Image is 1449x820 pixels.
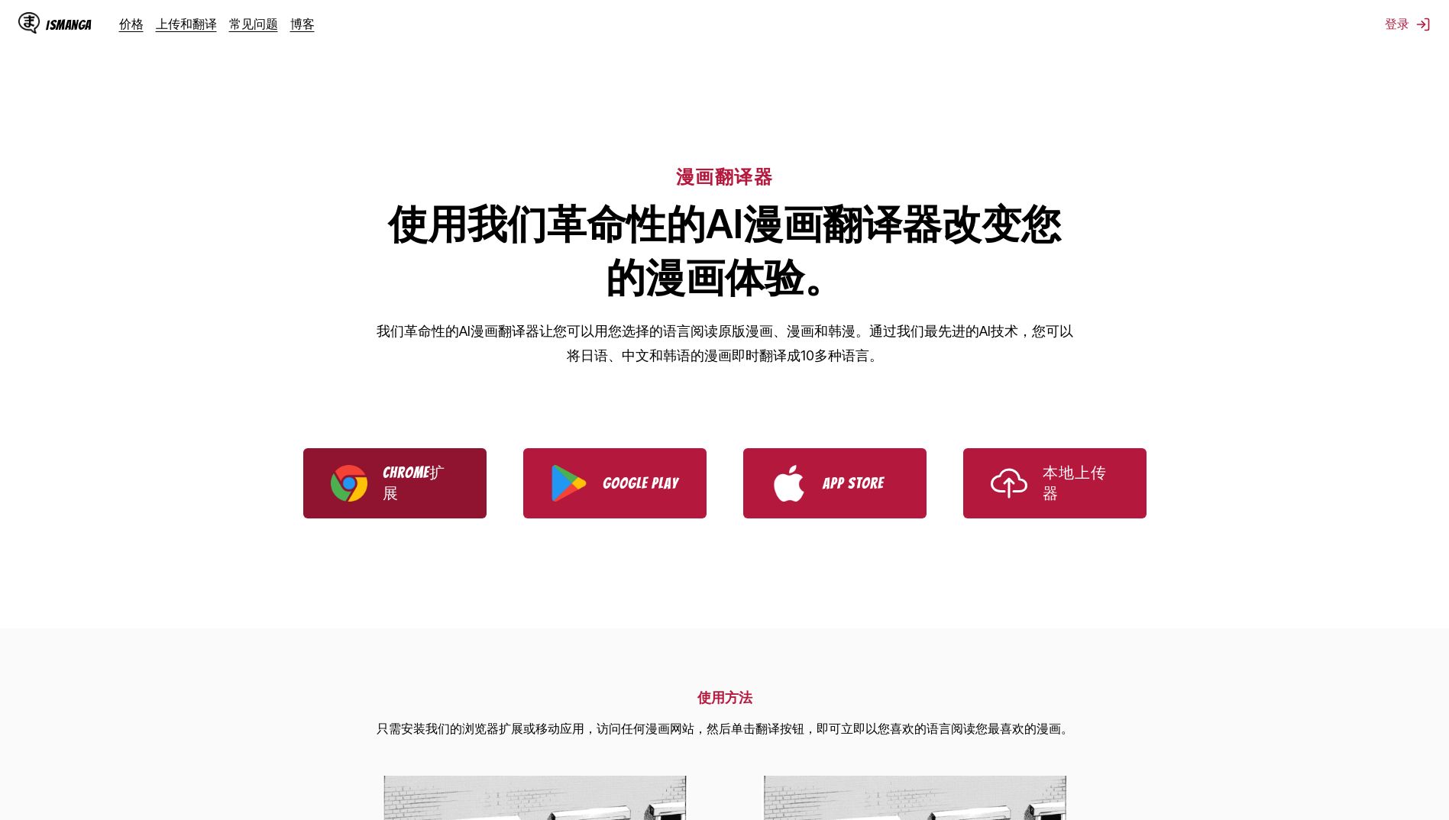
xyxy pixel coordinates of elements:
[18,12,40,34] img: IsManga Logo
[1385,16,1431,33] button: 登录
[603,475,679,492] p: Google Play
[963,448,1147,518] a: Use IsManga Local Uploader
[551,465,587,502] img: Google Play logo
[377,689,1073,707] h2: 使用方法
[771,465,807,502] img: App Store logo
[676,165,773,189] h6: 漫画翻译器
[743,448,927,518] a: Download IsManga from App Store
[523,448,707,518] a: Download IsManga from Google Play
[18,12,119,37] a: IsManga LogoIsManga
[290,16,315,31] a: 博客
[823,475,899,492] p: App Store
[377,719,1073,739] p: 只需安装我们的浏览器扩展或移动应用，访问任何漫画网站，然后单击翻译按钮，即可立即以您喜欢的语言阅读您最喜欢的漫画。
[229,16,278,31] a: 常见问题
[119,16,144,31] a: 价格
[331,465,367,502] img: Chrome logo
[156,16,217,31] a: 上传和翻译
[991,465,1027,502] img: Upload icon
[1043,463,1119,504] p: 本地上传器
[1415,17,1431,32] img: Sign out
[303,448,487,518] a: Download IsManga Chrome Extension
[383,463,459,504] p: Chrome扩展
[46,18,92,32] div: IsManga
[374,199,1076,305] h1: 使用我们革命性的AI漫画翻译器改变您的漫画体验。
[374,319,1076,367] p: 我们革命性的AI漫画翻译器让您可以用您选择的语言阅读原版漫画、漫画和韩漫。通过我们最先进的AI技术，您可以将日语、中文和韩语的漫画即时翻译成10多种语言。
